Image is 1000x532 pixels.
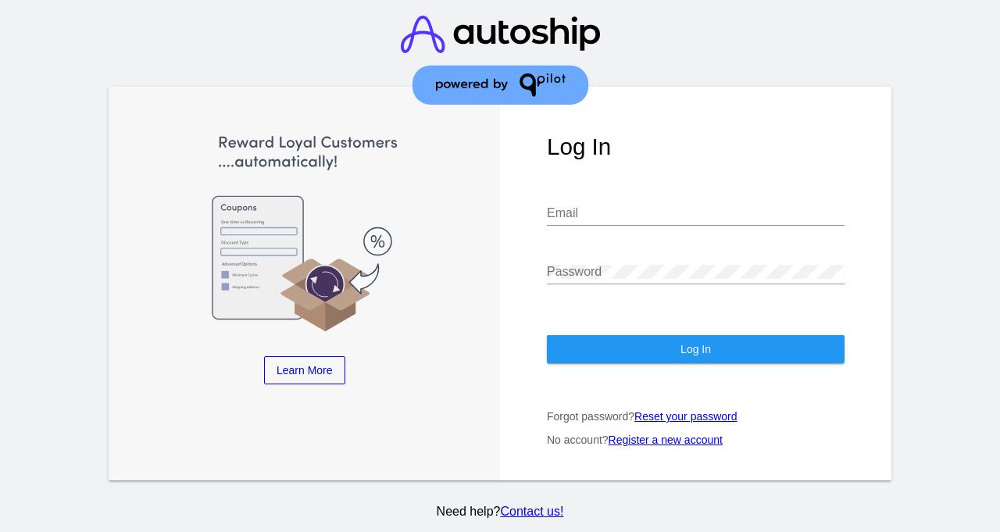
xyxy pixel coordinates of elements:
[547,134,845,160] h1: Log In
[155,134,453,333] img: Apply Coupons Automatically to Scheduled Orders with QPilot
[547,410,845,423] p: Forgot password?
[547,335,845,363] button: Log In
[500,505,563,518] a: Contact us!
[277,364,333,377] span: Learn More
[680,343,711,355] span: Log In
[634,410,737,423] a: Reset your password
[264,356,345,384] a: Learn More
[547,434,845,446] p: No account?
[547,206,845,220] input: Email
[609,434,723,446] a: Register a new account
[105,505,895,519] p: Need help?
